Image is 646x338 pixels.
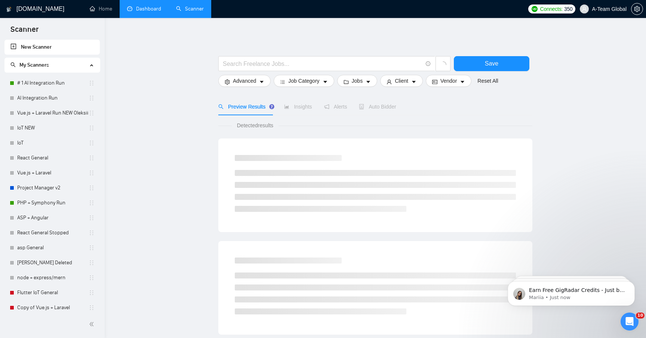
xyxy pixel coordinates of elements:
[359,104,396,110] span: Auto Bidder
[17,150,89,165] a: React General
[4,106,100,121] li: Vue.js + Laravel Run NEW Oleksii
[4,210,100,225] li: ASP + Angular
[259,79,264,85] span: caret-down
[17,76,89,91] a: # 1 AI Integration Run
[89,305,95,311] span: holder
[19,62,49,68] span: My Scanners
[4,91,100,106] li: AI Integration Run
[284,104,312,110] span: Insights
[631,3,643,15] button: setting
[352,77,363,85] span: Jobs
[485,59,498,68] span: Save
[477,77,498,85] a: Reset All
[4,300,100,315] li: Copy of Vue.js + Laravel
[454,56,529,71] button: Save
[10,62,49,68] span: My Scanners
[17,121,89,135] a: IoT NEW
[89,95,95,101] span: holder
[280,79,285,85] span: bars
[89,185,95,191] span: holder
[440,61,446,68] span: loading
[218,104,224,109] span: search
[4,135,100,150] li: IoT
[426,61,431,66] span: info-circle
[460,79,465,85] span: caret-down
[127,6,161,12] a: dashboardDashboard
[17,180,89,195] a: Project Manager v2
[233,77,256,85] span: Advanced
[4,195,100,210] li: PHP + Symphony Run
[411,79,416,85] span: caret-down
[387,79,392,85] span: user
[17,255,89,270] a: [PERSON_NAME] Deleted
[89,155,95,161] span: holder
[4,180,100,195] li: Project Manager v2
[324,104,329,109] span: notification
[218,75,271,87] button: settingAdvancedcaret-down
[89,125,95,131] span: holder
[176,6,204,12] a: searchScanner
[17,270,89,285] a: node + express/mern
[359,104,364,109] span: robot
[323,79,328,85] span: caret-down
[621,313,639,331] iframe: Intercom live chat
[631,6,643,12] span: setting
[17,91,89,106] a: AI Integration Run
[432,79,437,85] span: idcard
[4,121,100,135] li: IoT NEW
[4,24,44,40] span: Scanner
[532,6,538,12] img: upwork-logo.png
[89,260,95,266] span: holder
[288,77,319,85] span: Job Category
[17,106,89,121] a: Vue.js + Laravel Run NEW Oleksii
[17,225,89,240] a: React General Stopped
[496,265,646,318] iframe: Intercom notifications message
[10,40,94,55] a: New Scanner
[4,240,100,255] li: asp General
[89,170,95,176] span: holder
[17,165,89,180] a: Vue.js + Laravel
[540,5,563,13] span: Connects:
[337,75,378,87] button: folderJobscaret-down
[440,77,457,85] span: Vendor
[631,6,643,12] a: setting
[380,75,423,87] button: userClientcaret-down
[89,140,95,146] span: holder
[4,285,100,300] li: Flutter IoT General
[6,3,12,15] img: logo
[395,77,408,85] span: Client
[426,75,471,87] button: idcardVendorcaret-down
[582,6,587,12] span: user
[17,240,89,255] a: asp General
[232,121,279,130] span: Detected results
[4,225,100,240] li: React General Stopped
[89,200,95,206] span: holder
[17,210,89,225] a: ASP + Angular
[4,76,100,91] li: # 1 AI Integration Run
[4,150,100,165] li: React General
[223,59,422,68] input: Search Freelance Jobs...
[284,104,289,109] span: area-chart
[17,135,89,150] a: IoT
[4,255,100,270] li: Bohdan Bilous Deleted
[89,320,96,328] span: double-left
[89,290,95,296] span: holder
[10,62,16,67] span: search
[89,110,95,116] span: holder
[4,40,100,55] li: New Scanner
[89,275,95,281] span: holder
[564,5,572,13] span: 350
[324,104,347,110] span: Alerts
[89,245,95,251] span: holder
[268,103,275,110] div: Tooltip anchor
[366,79,371,85] span: caret-down
[4,270,100,285] li: node + express/mern
[17,300,89,315] a: Copy of Vue.js + Laravel
[4,165,100,180] li: Vue.js + Laravel
[89,80,95,86] span: holder
[218,104,272,110] span: Preview Results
